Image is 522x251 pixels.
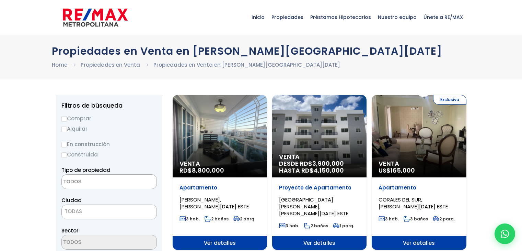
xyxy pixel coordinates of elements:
[279,223,299,229] span: 3 hab.
[279,153,360,160] span: Venta
[61,150,157,159] label: Construida
[62,207,156,216] span: TODAS
[307,7,374,28] span: Préstamos Hipotecarios
[272,236,367,250] span: Ver detalles
[404,216,428,222] span: 3 baños
[179,160,260,167] span: Venta
[279,196,348,217] span: [GEOGRAPHIC_DATA][PERSON_NAME], [PERSON_NAME][DATE] ESTE
[179,184,260,191] p: Apartamento
[420,7,466,28] span: Únete a RE/MAX
[61,152,67,158] input: Construida
[433,95,466,105] span: Exclusiva
[61,227,79,234] span: Sector
[233,216,255,222] span: 2 parq.
[268,7,307,28] span: Propiedades
[52,45,471,57] h1: Propiedades en Venta en [PERSON_NAME][GEOGRAPHIC_DATA][DATE]
[61,205,157,219] span: TODAS
[379,196,448,210] span: CORALES DEL SUR, [PERSON_NAME][DATE] ESTE
[279,160,360,174] span: DESDE RD$
[63,7,128,28] img: remax-metropolitana-logo
[61,116,67,122] input: Comprar
[61,102,157,109] h2: Filtros de búsqueda
[61,127,67,132] input: Alquilar
[304,223,328,229] span: 2 baños
[372,236,466,250] span: Ver detalles
[179,166,224,175] span: RD$
[314,166,344,175] span: 4,150,000
[374,7,420,28] span: Nuestro equipo
[179,196,249,210] span: [PERSON_NAME], [PERSON_NAME][DATE] ESTE
[173,95,267,250] a: Venta RD$8,800,000 Apartamento [PERSON_NAME], [PERSON_NAME][DATE] ESTE 3 hab. 2 baños 2 parq. Ver...
[62,175,128,189] textarea: Search
[61,114,157,123] label: Comprar
[379,166,415,175] span: US$
[433,216,455,222] span: 2 parq.
[62,235,128,250] textarea: Search
[173,236,267,250] span: Ver detalles
[379,160,459,167] span: Venta
[205,216,229,222] span: 2 baños
[65,208,82,215] span: TODAS
[153,61,340,69] li: Propiedades en Venta en [PERSON_NAME][GEOGRAPHIC_DATA][DATE]
[179,216,200,222] span: 3 hab.
[372,95,466,250] a: Exclusiva Venta US$165,000 Apartamento CORALES DEL SUR, [PERSON_NAME][DATE] ESTE 3 hab. 3 baños 2...
[279,167,360,174] span: HASTA RD$
[61,197,82,204] span: Ciudad
[61,166,111,174] span: Tipo de propiedad
[391,166,415,175] span: 165,000
[379,184,459,191] p: Apartamento
[312,159,344,168] span: 3,900,000
[52,61,67,68] a: Home
[379,216,399,222] span: 3 hab.
[61,124,157,133] label: Alquilar
[279,184,360,191] p: Proyecto de Apartamento
[192,166,224,175] span: 8,800,000
[61,142,67,148] input: En construcción
[272,95,367,250] a: Venta DESDE RD$3,900,000 HASTA RD$4,150,000 Proyecto de Apartamento [GEOGRAPHIC_DATA][PERSON_NAME...
[81,61,140,68] a: Propiedades en Venta
[248,7,268,28] span: Inicio
[333,223,354,229] span: 1 parq.
[61,140,157,149] label: En construcción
